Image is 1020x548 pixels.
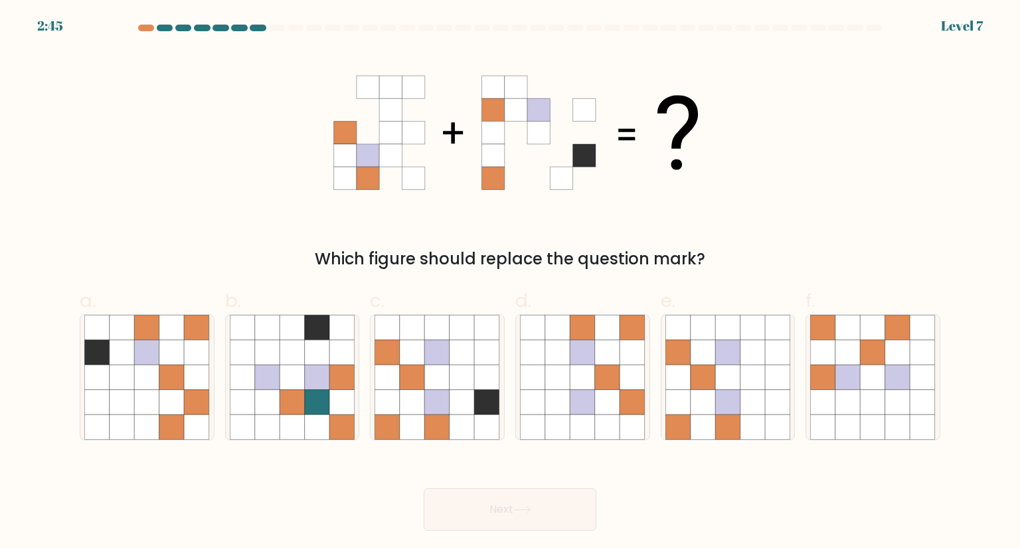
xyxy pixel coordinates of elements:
[806,288,815,314] span: f.
[37,16,63,36] div: 2:45
[515,288,531,314] span: d.
[88,247,932,271] div: Which figure should replace the question mark?
[225,288,241,314] span: b.
[80,288,96,314] span: a.
[370,288,384,314] span: c.
[424,488,596,531] button: Next
[661,288,675,314] span: e.
[941,16,983,36] div: Level 7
